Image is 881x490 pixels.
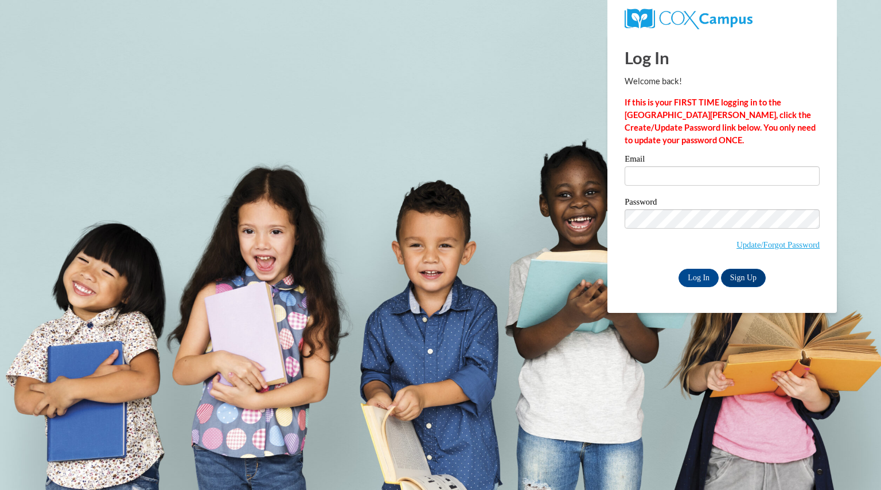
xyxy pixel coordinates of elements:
[625,9,753,29] img: COX Campus
[625,97,816,145] strong: If this is your FIRST TIME logging in to the [GEOGRAPHIC_DATA][PERSON_NAME], click the Create/Upd...
[625,46,820,69] h1: Log In
[625,13,753,23] a: COX Campus
[625,198,820,209] label: Password
[679,269,719,287] input: Log In
[625,75,820,88] p: Welcome back!
[721,269,766,287] a: Sign Up
[736,240,820,249] a: Update/Forgot Password
[625,155,820,166] label: Email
